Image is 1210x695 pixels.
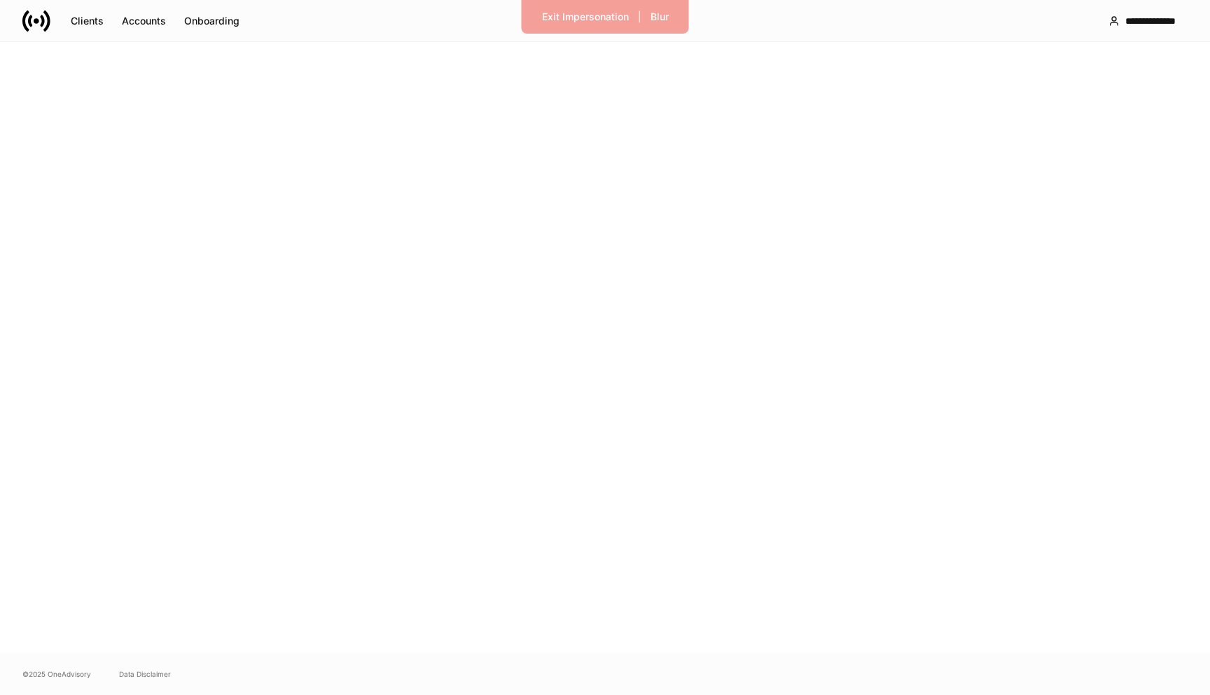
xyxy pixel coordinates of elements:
[542,12,629,22] div: Exit Impersonation
[62,10,113,32] button: Clients
[113,10,175,32] button: Accounts
[119,668,171,680] a: Data Disclaimer
[22,668,91,680] span: © 2025 OneAdvisory
[175,10,249,32] button: Onboarding
[641,6,678,28] button: Blur
[71,16,104,26] div: Clients
[122,16,166,26] div: Accounts
[651,12,669,22] div: Blur
[533,6,638,28] button: Exit Impersonation
[184,16,239,26] div: Onboarding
